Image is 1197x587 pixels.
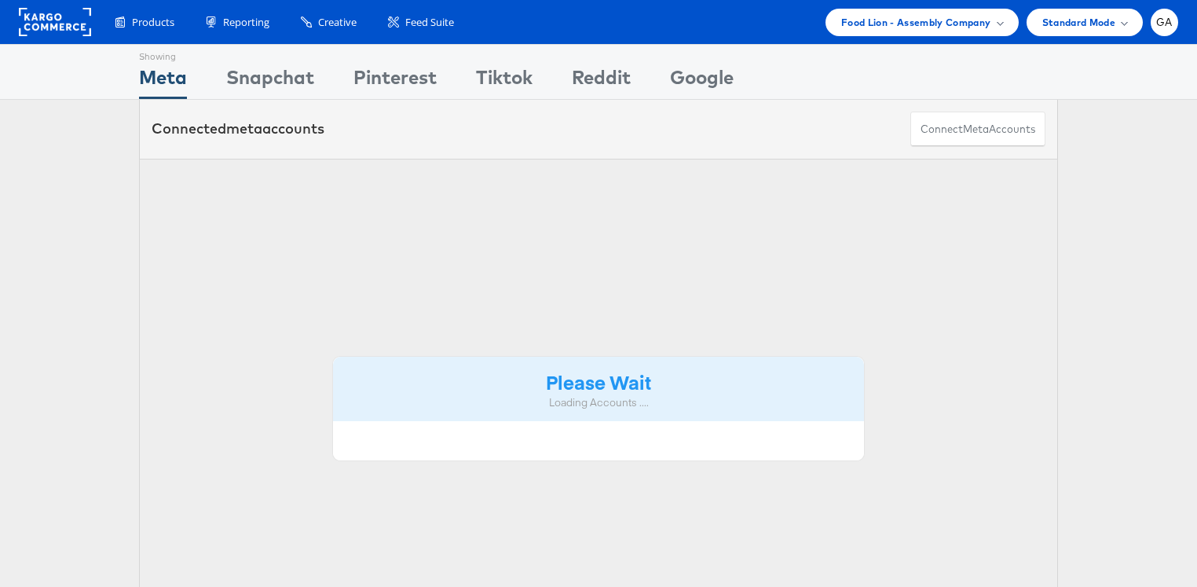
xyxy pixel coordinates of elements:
[152,119,324,139] div: Connected accounts
[353,64,437,99] div: Pinterest
[572,64,631,99] div: Reddit
[1156,17,1173,28] span: GA
[1042,14,1115,31] span: Standard Mode
[223,15,269,30] span: Reporting
[405,15,454,30] span: Feed Suite
[226,64,314,99] div: Snapchat
[345,395,852,410] div: Loading Accounts ....
[670,64,734,99] div: Google
[910,112,1045,147] button: ConnectmetaAccounts
[546,369,651,394] strong: Please Wait
[139,45,187,64] div: Showing
[139,64,187,99] div: Meta
[132,15,174,30] span: Products
[226,119,262,138] span: meta
[963,122,989,137] span: meta
[841,14,991,31] span: Food Lion - Assembly Company
[476,64,533,99] div: Tiktok
[318,15,357,30] span: Creative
